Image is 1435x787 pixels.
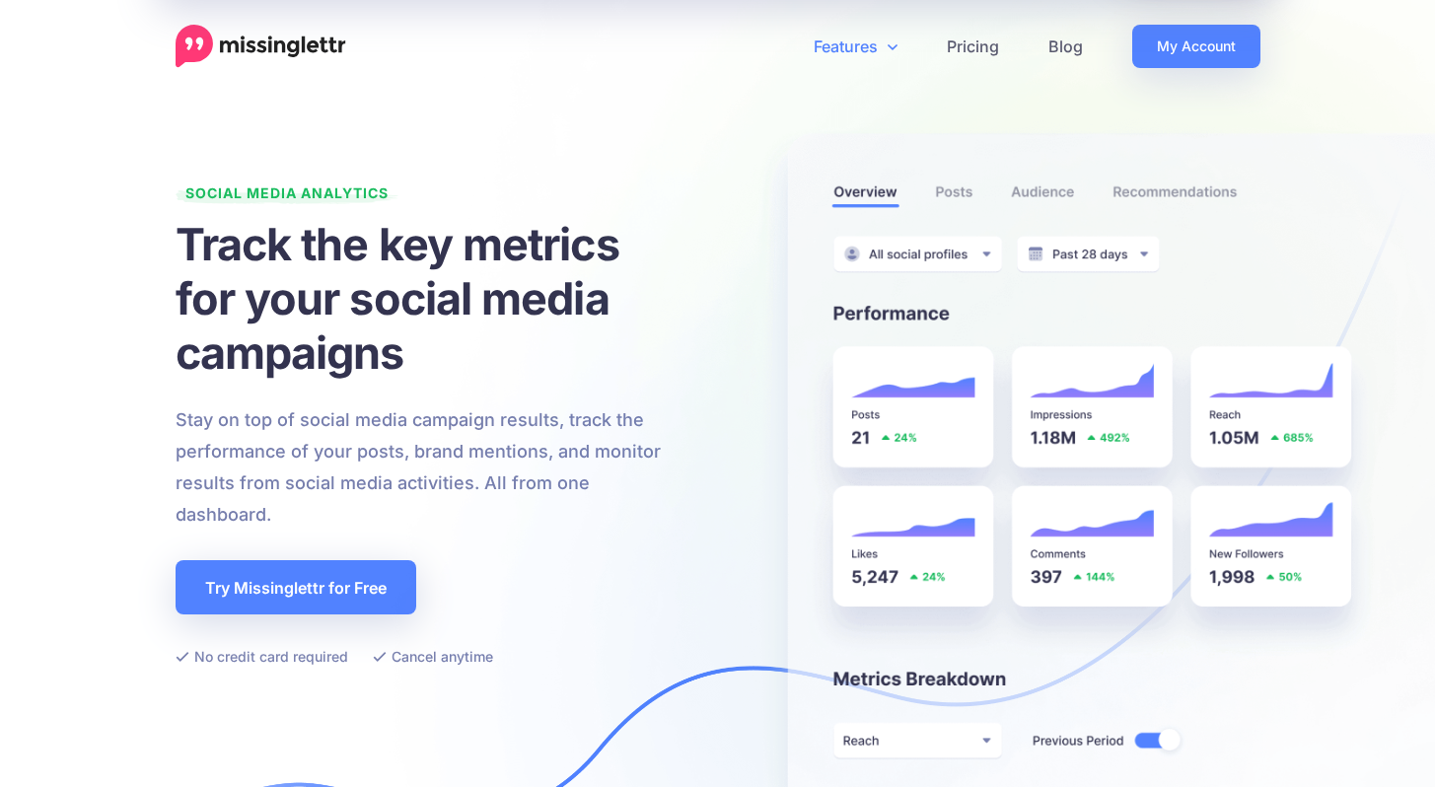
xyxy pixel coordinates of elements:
a: Features [789,25,922,68]
a: Home [176,25,346,68]
li: No credit card required [176,644,348,669]
a: My Account [1132,25,1260,68]
a: Pricing [922,25,1024,68]
a: Blog [1024,25,1108,68]
h1: Track the key metrics for your social media campaigns [176,217,683,380]
span: Social Media Analytics [176,184,398,211]
p: Stay on top of social media campaign results, track the performance of your posts, brand mentions... [176,404,683,531]
a: Try Missinglettr for Free [176,560,416,614]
